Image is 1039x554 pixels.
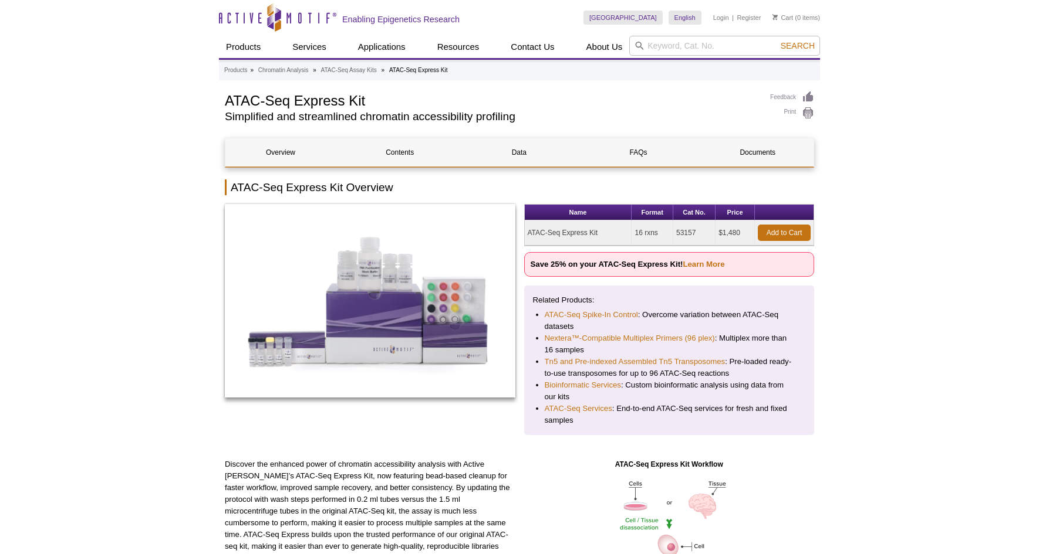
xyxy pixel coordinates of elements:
li: | [732,11,734,25]
li: : Pre-loaded ready-to-use transposomes for up to 96 ATAC-Seq reactions [545,356,794,379]
td: 53157 [673,220,716,246]
a: About Us [579,36,630,58]
a: Chromatin Analysis [258,65,309,76]
a: Feedback [770,91,814,104]
a: English [669,11,701,25]
li: ATAC-Seq Express Kit [389,67,448,73]
a: Data [464,138,574,166]
a: ATAC-Seq Spike-In Control [545,309,638,321]
h2: ATAC-Seq Express Kit Overview [225,179,814,195]
a: ATAC-Seq Assay Kits [321,65,377,76]
a: FAQs [583,138,694,166]
h2: Enabling Epigenetics Research [342,14,460,25]
a: Cart [772,13,793,22]
th: Format [632,205,673,220]
td: 16 rxns [632,220,673,246]
a: Nextera™-Compatible Multiplex Primers (96 plex) [545,332,715,344]
a: [GEOGRAPHIC_DATA] [583,11,663,25]
li: » [250,67,254,73]
a: Add to Cart [758,225,811,241]
button: Search [777,40,818,51]
a: Documents [703,138,813,166]
a: Register [737,13,761,22]
li: (0 items) [772,11,820,25]
th: Name [525,205,632,220]
li: : Custom bioinformatic analysis using data from our kits [545,379,794,403]
strong: Save 25% on your ATAC-Seq Express Kit! [531,260,725,268]
a: Products [219,36,268,58]
img: ATAC-Seq Express Kit [225,204,515,397]
input: Keyword, Cat. No. [629,36,820,56]
a: Products [224,65,247,76]
a: Print [770,107,814,120]
td: ATAC-Seq Express Kit [525,220,632,246]
a: Tn5 and Pre-indexed Assembled Tn5 Transposomes [545,356,726,368]
th: Price [716,205,755,220]
th: Cat No. [673,205,716,220]
a: Bioinformatic Services [545,379,621,391]
strong: ATAC-Seq Express Kit Workflow [615,460,723,468]
a: Contact Us [504,36,561,58]
p: Related Products: [533,294,806,306]
a: ATAC-Seq Services [545,403,612,414]
a: Resources [430,36,487,58]
a: Applications [351,36,413,58]
a: Services [285,36,333,58]
a: Overview [225,138,336,166]
span: Search [781,41,815,50]
td: $1,480 [716,220,755,246]
img: Your Cart [772,14,778,20]
a: Contents [345,138,455,166]
li: : Overcome variation between ATAC-Seq datasets [545,309,794,332]
a: Learn More [683,260,724,268]
li: : Multiplex more than 16 samples [545,332,794,356]
li: » [382,67,385,73]
h1: ATAC-Seq Express Kit [225,91,758,108]
li: » [313,67,316,73]
a: Login [713,13,729,22]
li: : End-to-end ATAC-Seq services for fresh and fixed samples [545,403,794,426]
h2: Simplified and streamlined chromatin accessibility profiling [225,111,758,122]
